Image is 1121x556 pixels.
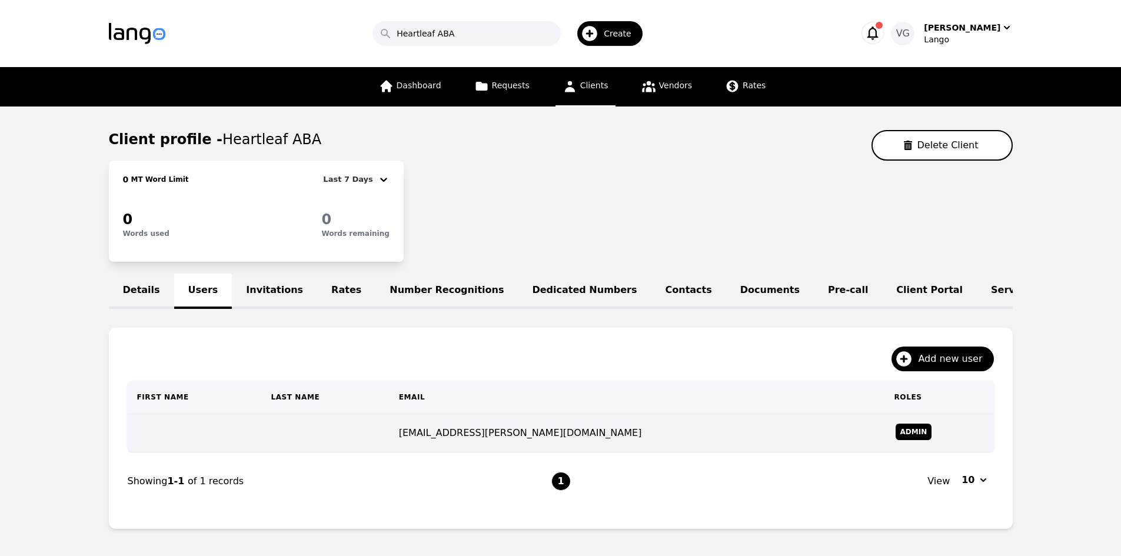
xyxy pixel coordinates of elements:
[372,21,561,46] input: Find jobs, services & companies
[814,274,882,309] a: Pre-call
[390,381,885,414] th: Email
[222,131,321,148] span: Heartleaf ABA
[397,81,441,90] span: Dashboard
[128,381,262,414] th: First Name
[372,67,448,106] a: Dashboard
[323,172,377,187] div: Last 7 Days
[109,130,322,149] h1: Client profile -
[321,229,389,238] p: Words remaining
[109,274,174,309] a: Details
[896,26,910,41] span: VG
[109,23,165,44] img: Logo
[651,274,726,309] a: Contacts
[561,16,650,51] button: Create
[555,67,616,106] a: Clients
[232,274,317,309] a: Invitations
[123,175,129,184] span: 0
[321,211,331,228] span: 0
[467,67,537,106] a: Requests
[659,81,692,90] span: Vendors
[892,347,993,371] button: Add new user
[924,22,1000,34] div: [PERSON_NAME]
[718,67,773,106] a: Rates
[918,352,990,366] span: Add new user
[580,81,608,90] span: Clients
[962,473,974,487] span: 10
[390,414,885,452] td: [EMAIL_ADDRESS][PERSON_NAME][DOMAIN_NAME]
[518,274,651,309] a: Dedicated Numbers
[375,274,518,309] a: Number Recognitions
[261,381,389,414] th: Last Name
[891,22,1012,45] button: VG[PERSON_NAME]Lango
[927,474,950,488] span: View
[123,211,133,228] span: 0
[128,452,994,510] nav: Page navigation
[954,471,993,490] button: 10
[743,81,766,90] span: Rates
[128,175,188,184] h2: MT Word Limit
[123,229,169,238] p: Words used
[726,274,814,309] a: Documents
[882,274,977,309] a: Client Portal
[924,34,1012,45] div: Lango
[604,28,640,39] span: Create
[492,81,530,90] span: Requests
[167,475,187,487] span: 1-1
[317,274,375,309] a: Rates
[128,474,551,488] div: Showing of 1 records
[871,130,1013,161] button: Delete Client
[634,67,699,106] a: Vendors
[977,274,1076,309] a: Service Lines
[896,424,932,440] span: Admin
[885,381,994,414] th: Roles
